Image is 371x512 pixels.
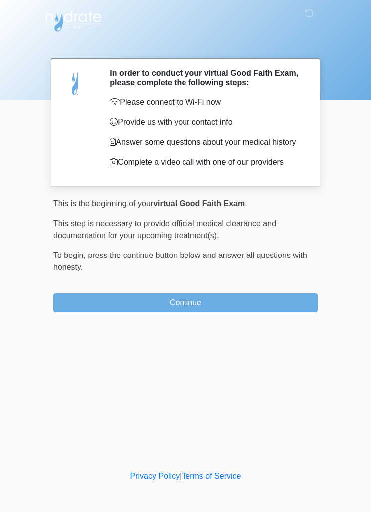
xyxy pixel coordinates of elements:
button: Continue [53,293,318,312]
p: Please connect to Wi-Fi now [110,96,303,108]
span: To begin, [53,251,88,259]
span: . [245,199,247,208]
p: Provide us with your contact info [110,116,303,128]
h1: ‎ ‎ ‎ [46,36,325,54]
h2: In order to conduct your virtual Good Faith Exam, please complete the following steps: [110,68,303,87]
img: Hydrate IV Bar - Scottsdale Logo [43,7,103,32]
a: | [180,472,182,480]
a: Terms of Service [182,472,241,480]
p: Answer some questions about your medical history [110,136,303,148]
strong: virtual Good Faith Exam [153,199,245,208]
span: press the continue button below and answer all questions with honesty. [53,251,307,271]
p: Complete a video call with one of our providers [110,156,303,168]
span: This is the beginning of your [53,199,153,208]
span: This step is necessary to provide official medical clearance and documentation for your upcoming ... [53,219,276,240]
a: Privacy Policy [130,472,180,480]
img: Agent Avatar [61,68,91,98]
